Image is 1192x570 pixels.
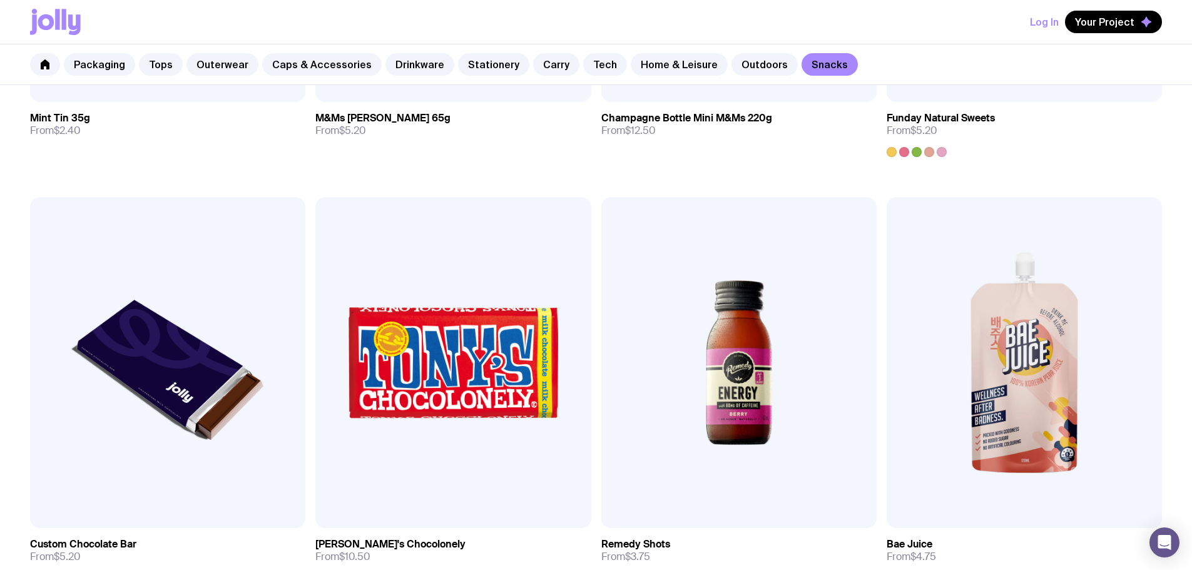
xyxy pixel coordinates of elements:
span: $5.20 [54,550,81,563]
h3: Mint Tin 35g [30,112,90,125]
span: From [30,125,81,137]
a: Tops [139,53,183,76]
a: Snacks [802,53,858,76]
h3: Remedy Shots [601,538,670,551]
span: From [601,551,650,563]
a: Home & Leisure [631,53,728,76]
span: $5.20 [910,124,937,137]
h3: Bae Juice [887,538,932,551]
a: Packaging [64,53,135,76]
span: From [315,125,366,137]
span: $2.40 [54,124,81,137]
span: Your Project [1075,16,1134,28]
span: From [30,551,81,563]
button: Log In [1030,11,1059,33]
span: $10.50 [339,550,370,563]
a: Stationery [458,53,529,76]
a: Funday Natural SweetsFrom$5.20 [887,102,1162,157]
a: Outerwear [186,53,258,76]
span: $12.50 [625,124,656,137]
a: Tech [583,53,627,76]
h3: Champagne Bottle Mini M&Ms 220g [601,112,772,125]
button: Your Project [1065,11,1162,33]
a: Drinkware [385,53,454,76]
span: $4.75 [910,550,936,563]
h3: Funday Natural Sweets [887,112,995,125]
h3: [PERSON_NAME]'s Chocolonely [315,538,466,551]
a: Outdoors [731,53,798,76]
span: From [887,551,936,563]
h3: M&Ms [PERSON_NAME] 65g [315,112,451,125]
span: $3.75 [625,550,650,563]
a: Caps & Accessories [262,53,382,76]
a: Champagne Bottle Mini M&Ms 220gFrom$12.50 [601,102,877,147]
a: M&Ms [PERSON_NAME] 65gFrom$5.20 [315,102,591,147]
h3: Custom Chocolate Bar [30,538,136,551]
span: From [887,125,937,137]
span: $5.20 [339,124,366,137]
span: From [315,551,370,563]
div: Open Intercom Messenger [1149,527,1179,557]
span: From [601,125,656,137]
a: Mint Tin 35gFrom$2.40 [30,102,305,147]
a: Carry [533,53,579,76]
